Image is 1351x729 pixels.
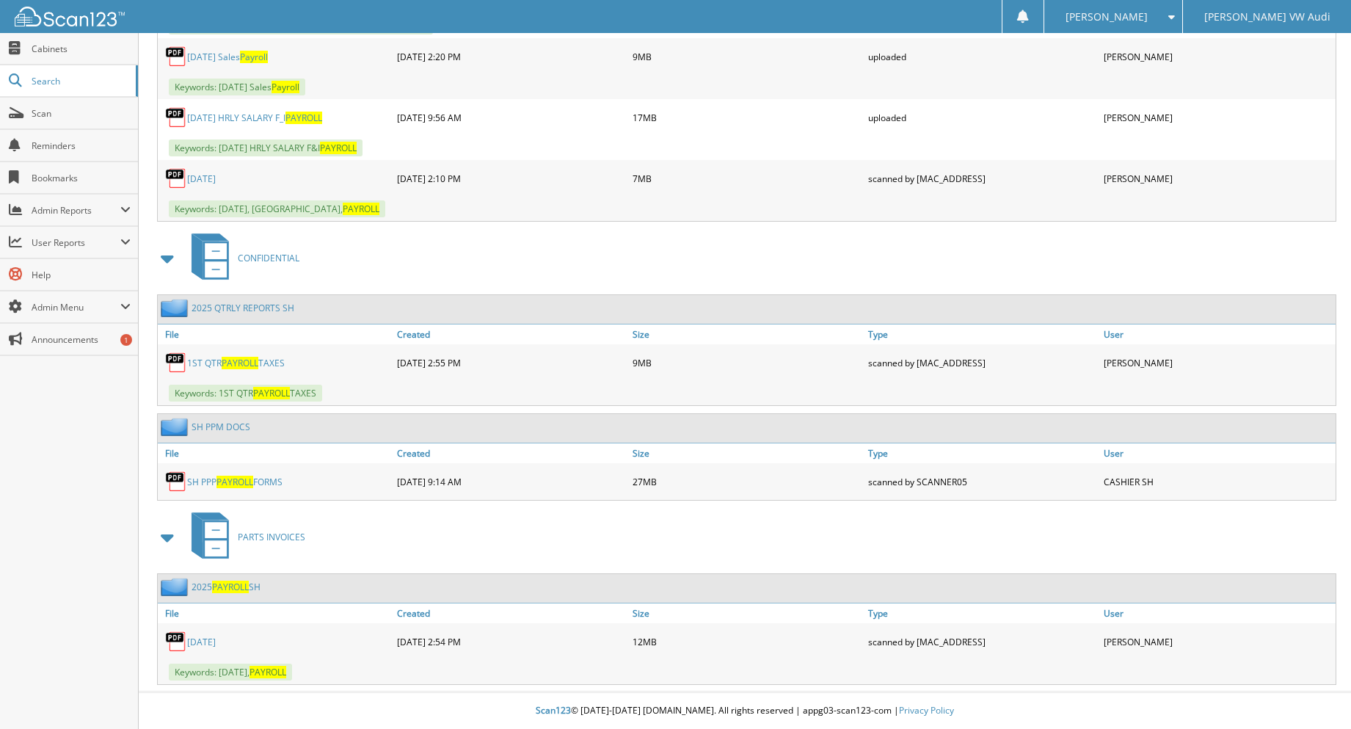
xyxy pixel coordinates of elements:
div: © [DATE]-[DATE] [DOMAIN_NAME]. All rights reserved | appg03-scan123-com | [139,693,1351,729]
span: CONFIDENTIAL [238,252,299,264]
span: Payroll [272,81,299,93]
div: 17MB [629,103,864,132]
span: Keywords: [DATE], [GEOGRAPHIC_DATA], [169,200,385,217]
span: Scan123 [536,704,571,717]
img: PDF.png [165,352,187,374]
img: PDF.png [165,46,187,68]
div: [PERSON_NAME] [1100,627,1336,656]
a: Created [393,603,629,623]
span: PAYROLL [343,203,379,215]
div: uploaded [864,103,1100,132]
div: [PERSON_NAME] [1100,103,1336,132]
div: scanned by [MAC_ADDRESS] [864,627,1100,656]
a: Type [864,324,1100,344]
a: CONFIDENTIAL [183,229,299,287]
div: 9MB [629,42,864,71]
div: 9MB [629,348,864,377]
div: [DATE] 2:54 PM [393,627,629,656]
img: PDF.png [165,106,187,128]
span: PAYROLL [320,142,357,154]
div: 27MB [629,467,864,496]
a: Created [393,443,629,463]
a: Created [393,324,629,344]
span: Reminders [32,139,131,152]
span: Payroll [240,51,268,63]
div: [DATE] 9:56 AM [393,103,629,132]
a: Size [629,603,864,623]
span: Admin Menu [32,301,120,313]
div: 12MB [629,627,864,656]
a: Type [864,443,1100,463]
div: 1 [120,334,132,346]
div: [PERSON_NAME] [1100,164,1336,193]
div: [DATE] 2:55 PM [393,348,629,377]
img: folder2.png [161,578,192,596]
div: uploaded [864,42,1100,71]
span: PAYROLL [216,476,253,488]
span: Keywords: [DATE], [169,664,292,681]
span: Keywords: [DATE] Sales [169,79,305,95]
div: [PERSON_NAME] [1100,348,1336,377]
a: Privacy Policy [899,704,954,717]
a: 1ST QTRPAYROLLTAXES [187,357,285,369]
a: [DATE] SalesPayroll [187,51,268,63]
span: Keywords: 1ST QTR TAXES [169,385,322,402]
a: File [158,443,393,463]
a: SH PPM DOCS [192,421,250,433]
span: PAYROLL [250,666,286,678]
div: [DATE] 2:20 PM [393,42,629,71]
span: PAYROLL [212,581,249,593]
a: Type [864,603,1100,623]
a: SH PPPPAYROLLFORMS [187,476,283,488]
div: 7MB [629,164,864,193]
span: PAYROLL [253,387,290,399]
a: Size [629,443,864,463]
div: scanned by [MAC_ADDRESS] [864,348,1100,377]
a: User [1100,603,1336,623]
a: Size [629,324,864,344]
div: CASHIER SH [1100,467,1336,496]
span: Announcements [32,333,131,346]
a: [DATE] [187,636,216,648]
span: PARTS INVOICES [238,531,305,543]
span: [PERSON_NAME] [1066,12,1148,21]
span: Scan [32,107,131,120]
a: User [1100,324,1336,344]
span: Help [32,269,131,281]
img: PDF.png [165,167,187,189]
span: PAYROLL [285,112,322,124]
span: Admin Reports [32,204,120,217]
span: Keywords: [DATE] HRLY SALARY F&I [169,139,363,156]
div: [DATE] 2:10 PM [393,164,629,193]
div: [PERSON_NAME] [1100,42,1336,71]
img: PDF.png [165,471,187,493]
span: Search [32,75,128,87]
a: [DATE] [187,173,216,185]
img: PDF.png [165,631,187,653]
a: User [1100,443,1336,463]
a: 2025PAYROLLSH [192,581,261,593]
span: Cabinets [32,43,131,55]
span: User Reports [32,236,120,249]
span: [PERSON_NAME] VW Audi [1204,12,1330,21]
a: File [158,603,393,623]
img: folder2.png [161,299,192,317]
img: folder2.png [161,418,192,436]
span: Bookmarks [32,172,131,184]
div: scanned by SCANNER05 [864,467,1100,496]
div: scanned by [MAC_ADDRESS] [864,164,1100,193]
div: [DATE] 9:14 AM [393,467,629,496]
a: [DATE] HRLY SALARY F_IPAYROLL [187,112,322,124]
a: 2025 QTRLY REPORTS SH [192,302,294,314]
span: PAYROLL [222,357,258,369]
a: PARTS INVOICES [183,508,305,566]
img: scan123-logo-white.svg [15,7,125,26]
a: File [158,324,393,344]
